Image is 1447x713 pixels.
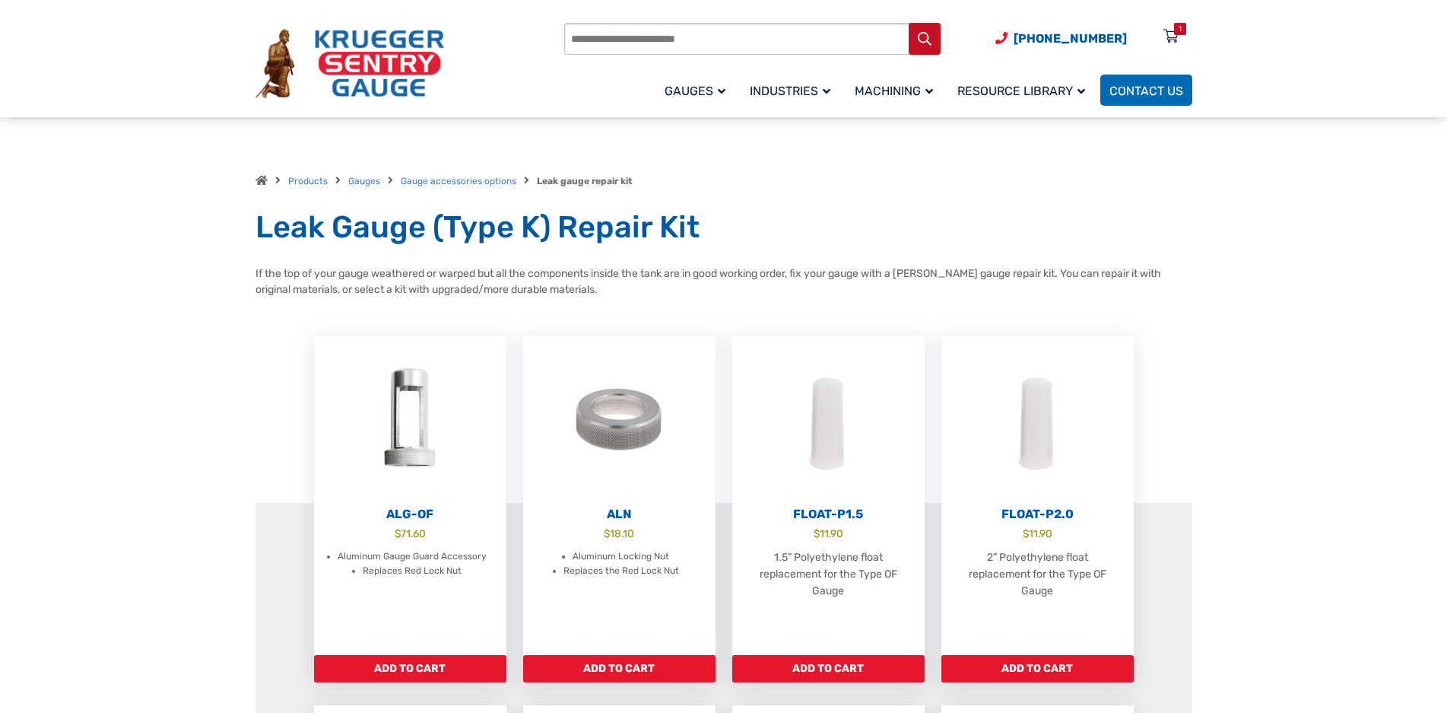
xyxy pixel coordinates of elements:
a: Contact Us [1100,75,1192,106]
a: Float-P1.5 $11.90 1.5” Polyethylene float replacement for the Type OF Gauge [732,336,925,655]
a: Add to cart: “ALN” [523,655,716,683]
bdi: 18.10 [604,527,634,540]
bdi: 11.90 [814,527,843,540]
bdi: 11.90 [1023,527,1052,540]
a: Add to cart: “Float-P1.5” [732,655,925,683]
a: Add to cart: “ALG-OF” [314,655,506,683]
p: If the top of your gauge weathered or warped but all the components inside the tank are in good w... [255,266,1192,298]
a: Industries [741,72,846,108]
li: Replaces the Red Lock Nut [563,564,679,579]
img: Float-P1.5 [732,336,925,503]
span: $ [604,527,610,540]
a: ALG-OF $71.60 Aluminum Gauge Guard Accessory Replaces Red Lock Nut [314,336,506,655]
span: Industries [750,84,830,98]
a: Gauges [348,176,380,186]
span: Gauges [665,84,725,98]
a: Phone Number (920) 434-8860 [995,29,1127,48]
h2: ALG-OF [314,507,506,522]
p: 1.5” Polyethylene float replacement for the Type OF Gauge [747,549,909,600]
a: Gauges [655,72,741,108]
span: Machining [855,84,933,98]
li: Aluminum Gauge Guard Accessory [338,549,487,565]
h1: Leak Gauge (Type K) Repair Kit [255,208,1192,247]
h2: ALN [523,507,716,522]
div: 1 [1179,23,1182,35]
img: Krueger Sentry Gauge [255,29,444,99]
bdi: 71.60 [395,527,426,540]
a: Gauge accessories options [401,176,516,186]
h2: Float-P1.5 [732,507,925,522]
a: ALN $18.10 Aluminum Locking Nut Replaces the Red Lock Nut [523,336,716,655]
span: $ [814,527,820,540]
a: Products [288,176,328,186]
img: ALG-OF [314,336,506,503]
p: 2” Polyethylene float replacement for the Type OF Gauge [957,549,1119,600]
span: Contact Us [1109,84,1183,98]
span: $ [1023,527,1029,540]
strong: Leak gauge repair kit [537,176,633,186]
img: Float-P [941,336,1134,503]
span: $ [395,527,401,540]
span: [PHONE_NUMBER] [1014,31,1127,46]
a: Resource Library [948,72,1100,108]
a: Machining [846,72,948,108]
li: Replaces Red Lock Nut [363,564,462,579]
h2: Float-P2.0 [941,507,1134,522]
span: Resource Library [957,84,1085,98]
a: Add to cart: “Float-P2.0” [941,655,1134,683]
li: Aluminum Locking Nut [573,549,669,565]
a: Float-P2.0 $11.90 2” Polyethylene float replacement for the Type OF Gauge [941,336,1134,655]
img: ALN [523,336,716,503]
